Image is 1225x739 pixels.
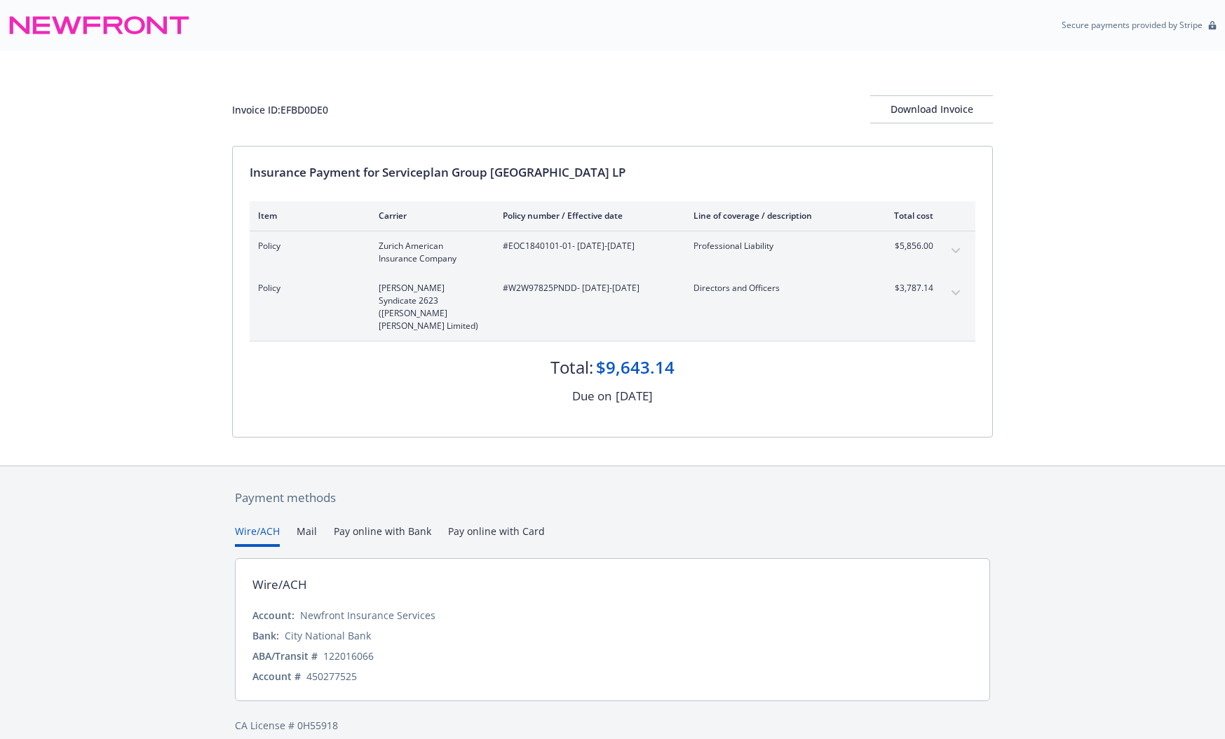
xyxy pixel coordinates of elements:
[503,210,671,222] div: Policy number / Effective date
[250,273,975,341] div: Policy[PERSON_NAME] Syndicate 2623 ([PERSON_NAME] [PERSON_NAME] Limited)#W2W97825PNDD- [DATE]-[DA...
[306,669,357,684] div: 450277525
[550,355,593,379] div: Total:
[693,240,858,252] span: Professional Liability
[693,210,858,222] div: Line of coverage / description
[693,282,858,294] span: Directors and Officers
[334,524,431,547] button: Pay online with Bank
[503,282,671,294] span: #W2W97825PNDD - [DATE]-[DATE]
[596,355,675,379] div: $9,643.14
[258,210,356,222] div: Item
[881,282,933,294] span: $3,787.14
[235,524,280,547] button: Wire/ACH
[870,96,993,123] div: Download Invoice
[297,524,317,547] button: Mail
[503,240,671,252] span: #EOC1840101-01 - [DATE]-[DATE]
[616,387,653,405] div: [DATE]
[945,282,967,304] button: expand content
[258,240,356,252] span: Policy
[258,282,356,294] span: Policy
[448,524,545,547] button: Pay online with Card
[252,576,307,594] div: Wire/ACH
[250,163,975,182] div: Insurance Payment for Serviceplan Group [GEOGRAPHIC_DATA] LP
[252,669,301,684] div: Account #
[379,240,480,265] span: Zurich American Insurance Company
[300,608,435,623] div: Newfront Insurance Services
[379,210,480,222] div: Carrier
[232,102,328,117] div: Invoice ID: EFBD0DE0
[881,210,933,222] div: Total cost
[379,282,480,332] span: [PERSON_NAME] Syndicate 2623 ([PERSON_NAME] [PERSON_NAME] Limited)
[285,628,371,643] div: City National Bank
[1062,19,1203,31] p: Secure payments provided by Stripe
[323,649,374,663] div: 122016066
[572,387,611,405] div: Due on
[252,608,295,623] div: Account:
[881,240,933,252] span: $5,856.00
[250,231,975,273] div: PolicyZurich American Insurance Company#EOC1840101-01- [DATE]-[DATE]Professional Liability$5,856....
[252,628,279,643] div: Bank:
[252,649,318,663] div: ABA/Transit #
[870,95,993,123] button: Download Invoice
[235,718,990,733] div: CA License # 0H55918
[235,489,990,507] div: Payment methods
[945,240,967,262] button: expand content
